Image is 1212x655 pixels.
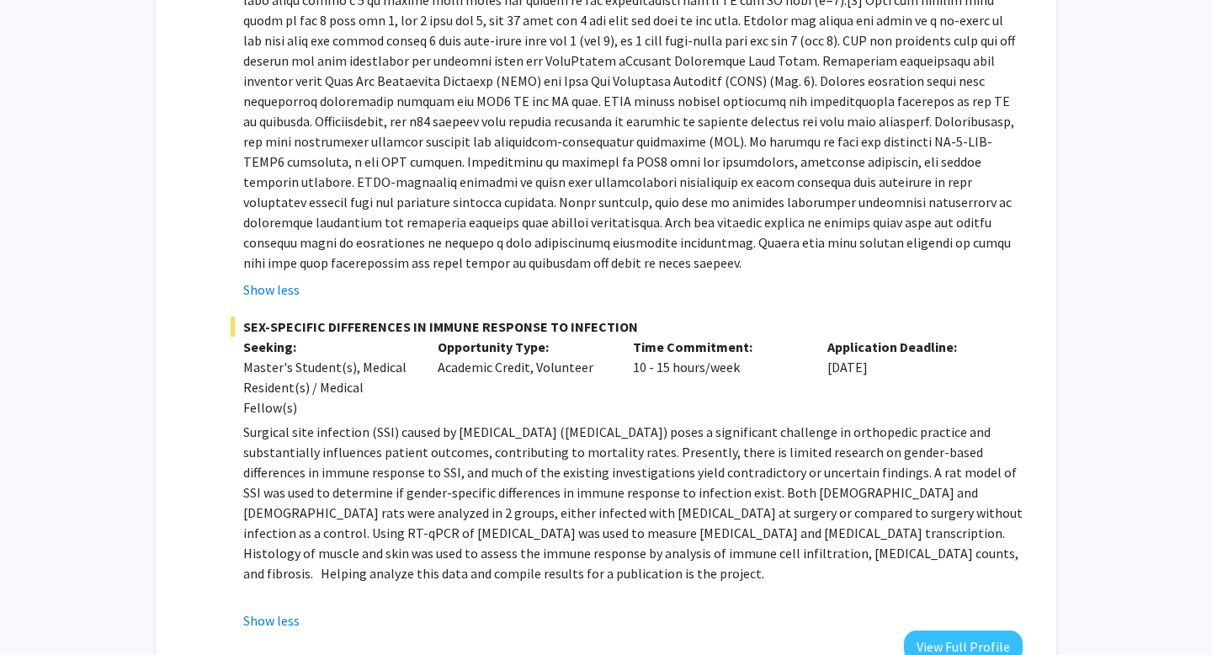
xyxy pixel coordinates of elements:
[243,337,413,357] p: Seeking:
[438,337,608,357] p: Opportunity Type:
[620,337,816,418] div: 10 - 15 hours/week
[243,357,413,418] div: Master's Student(s), Medical Resident(s) / Medical Fellow(s)
[243,422,1023,583] p: Surgical site infection (SSI) caused by [MEDICAL_DATA] ([MEDICAL_DATA]) poses a significant chall...
[243,280,300,300] button: Show less
[13,579,72,642] iframe: Chat
[243,610,300,631] button: Show less
[815,337,1010,418] div: [DATE]
[633,337,803,357] p: Time Commitment:
[231,317,1023,337] span: SEX-SPECIFIC DIFFERENCES IN IMMUNE RESPONSE TO INFECTION
[425,337,620,418] div: Academic Credit, Volunteer
[827,337,997,357] p: Application Deadline:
